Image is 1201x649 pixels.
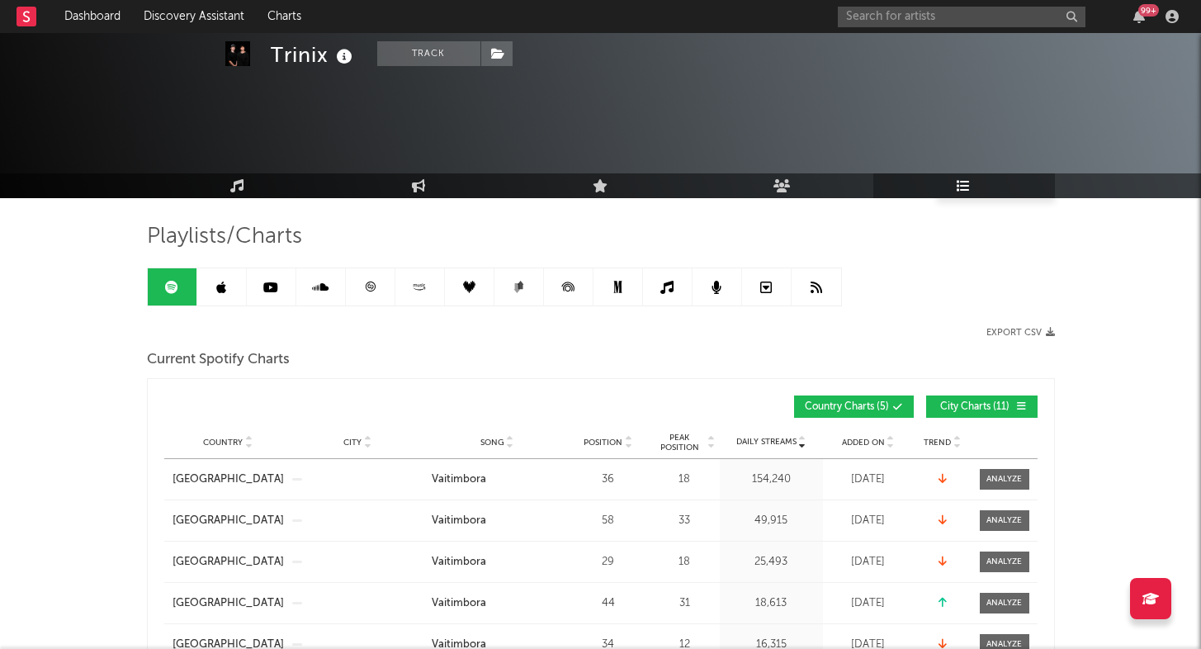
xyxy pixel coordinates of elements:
[1138,4,1159,17] div: 99 +
[805,402,889,412] span: Country Charts ( 5 )
[924,438,951,448] span: Trend
[173,513,284,529] a: [GEOGRAPHIC_DATA]
[724,554,819,571] div: 25,493
[147,350,290,370] span: Current Spotify Charts
[937,402,1013,412] span: City Charts ( 11 )
[1133,10,1145,23] button: 99+
[432,595,486,612] div: Vaitimbora
[271,41,357,69] div: Trinix
[147,227,302,247] span: Playlists/Charts
[584,438,622,448] span: Position
[736,436,797,448] span: Daily Streams
[432,513,563,529] a: Vaitimbora
[432,554,563,571] a: Vaitimbora
[654,554,716,571] div: 18
[571,595,645,612] div: 44
[827,595,910,612] div: [DATE]
[173,595,284,612] a: [GEOGRAPHIC_DATA]
[571,554,645,571] div: 29
[173,554,284,571] a: [GEOGRAPHIC_DATA]
[827,513,910,529] div: [DATE]
[654,595,716,612] div: 31
[432,595,563,612] a: Vaitimbora
[827,471,910,488] div: [DATE]
[377,41,480,66] button: Track
[571,471,645,488] div: 36
[986,328,1055,338] button: Export CSV
[794,396,914,418] button: Country Charts(5)
[432,513,486,529] div: Vaitimbora
[724,513,819,529] div: 49,915
[432,554,486,571] div: Vaitimbora
[173,471,284,488] a: [GEOGRAPHIC_DATA]
[827,554,910,571] div: [DATE]
[838,7,1085,27] input: Search for artists
[654,513,716,529] div: 33
[432,471,563,488] a: Vaitimbora
[654,471,716,488] div: 18
[654,433,706,452] span: Peak Position
[432,471,486,488] div: Vaitimbora
[926,396,1038,418] button: City Charts(11)
[480,438,504,448] span: Song
[842,438,885,448] span: Added On
[343,438,362,448] span: City
[724,595,819,612] div: 18,613
[724,471,819,488] div: 154,240
[203,438,243,448] span: Country
[571,513,645,529] div: 58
